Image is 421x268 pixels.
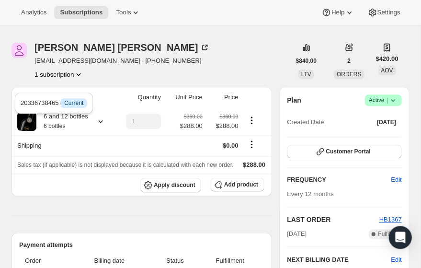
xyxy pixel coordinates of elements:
[54,6,108,19] button: Subscriptions
[378,230,398,238] span: Fulfilled
[154,256,196,265] span: Status
[18,95,90,111] button: 20336738465 InfoCurrent
[15,6,52,19] button: Analytics
[11,87,112,108] th: Product
[110,6,146,19] button: Tools
[11,135,112,156] th: Shipping
[223,142,239,149] span: $0.00
[180,121,202,131] span: $288.00
[391,175,401,185] span: Edit
[371,116,401,129] button: [DATE]
[379,215,401,224] button: HB1367
[112,87,164,108] th: Quantity
[290,54,322,68] button: $840.00
[391,255,401,264] button: Edit
[287,145,401,158] button: Customer Portal
[336,71,361,78] span: ORDERS
[36,112,88,131] div: 6 and 12 bottles
[243,161,265,168] span: $288.00
[287,175,391,185] h2: FREQUENCY
[326,148,370,155] span: Customer Portal
[70,256,148,265] span: Billing date
[116,9,131,16] span: Tools
[34,56,209,66] span: [EMAIL_ADDRESS][DOMAIN_NAME] · [PHONE_NUMBER]
[17,162,233,168] span: Sales tax (if applicable) is not displayed because it is calculated with each new order.
[287,229,307,239] span: [DATE]
[362,6,406,19] button: Settings
[154,181,195,189] span: Apply discount
[210,178,263,191] button: Add product
[287,190,334,198] span: Every 12 months
[287,255,391,264] h2: NEXT BILLING DATE
[368,95,398,105] span: Active
[347,57,351,65] span: 2
[387,96,388,104] span: |
[341,54,356,68] button: 2
[287,215,379,224] h2: LAST ORDER
[377,9,400,16] span: Settings
[219,114,238,119] small: $360.00
[21,99,87,106] span: 20336738465
[205,87,241,108] th: Price
[44,123,65,129] small: 6 bottles
[379,216,401,223] a: HB1367
[375,54,398,64] span: $420.00
[202,256,258,265] span: Fulfillment
[244,139,259,150] button: Shipping actions
[21,9,46,16] span: Analytics
[287,117,324,127] span: Created Date
[316,6,359,19] button: Help
[331,9,344,16] span: Help
[64,99,83,107] span: Current
[140,178,201,192] button: Apply discount
[11,43,27,58] span: Paul Stein
[19,240,264,250] h2: Payment attempts
[164,87,205,108] th: Unit Price
[388,226,411,249] div: Open Intercom Messenger
[60,9,102,16] span: Subscriptions
[296,57,316,65] span: $840.00
[224,181,258,188] span: Add product
[208,121,238,131] span: $288.00
[244,115,259,126] button: Product actions
[34,70,83,79] button: Product actions
[376,118,396,126] span: [DATE]
[385,172,407,187] button: Edit
[301,71,311,78] span: LTV
[34,43,209,52] div: [PERSON_NAME] [PERSON_NAME]
[183,114,202,119] small: $360.00
[287,95,301,105] h2: Plan
[381,67,393,74] span: AOV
